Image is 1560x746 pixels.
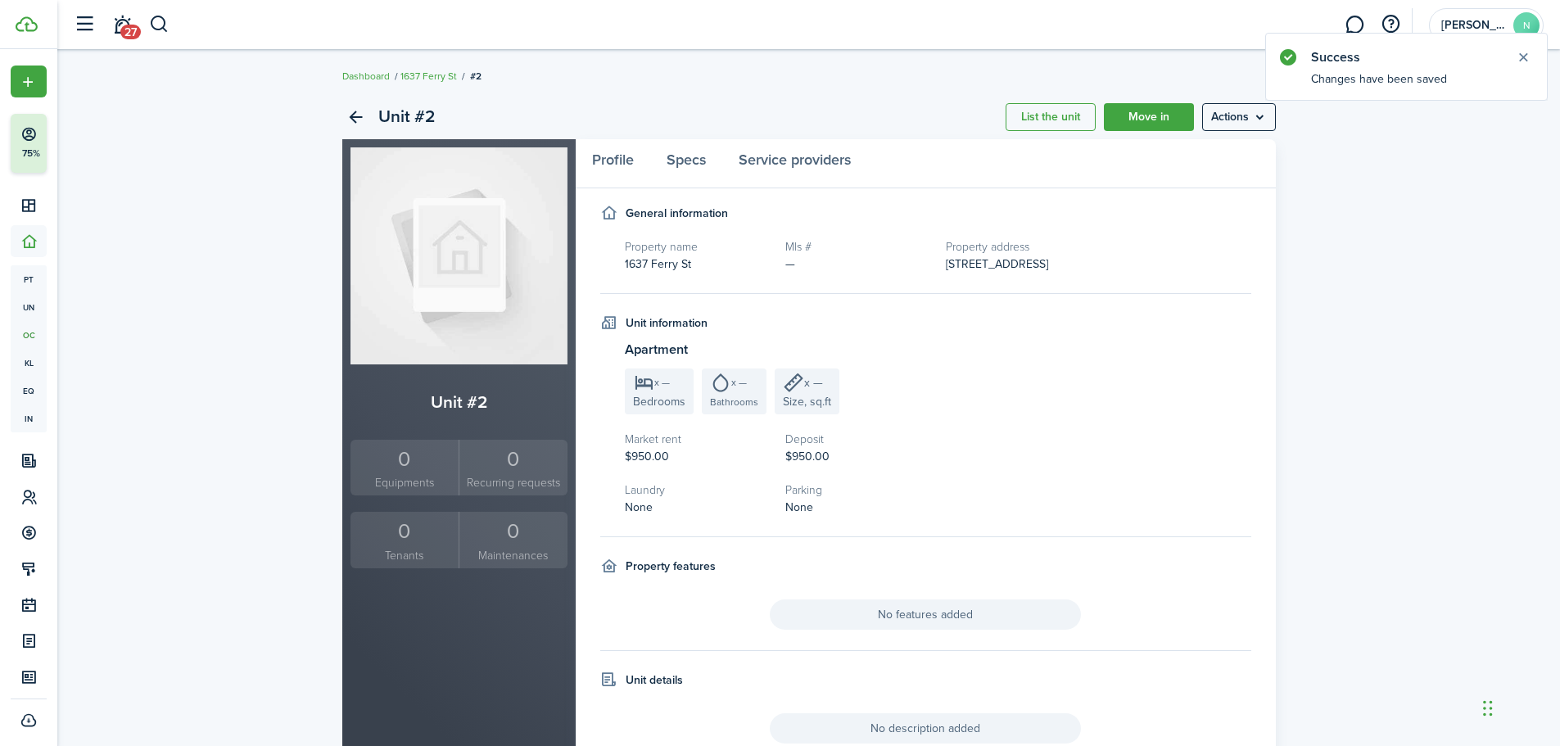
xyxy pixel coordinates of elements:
button: Open menu [11,66,47,97]
div: 0 [355,516,455,547]
div: 0 [463,516,563,547]
span: [STREET_ADDRESS] [946,255,1048,273]
h3: Apartment [625,340,1251,360]
a: un [11,293,47,321]
a: 0Maintenances [459,512,567,568]
small: Maintenances [463,547,563,564]
small: Tenants [355,547,455,564]
span: Bathrooms [710,395,758,409]
span: x — [731,378,747,387]
span: Nick [1441,20,1507,31]
span: Bedrooms [633,393,685,410]
span: x — [654,378,670,387]
h5: Parking [785,482,929,499]
h4: Unit information [626,314,708,332]
a: Service providers [722,139,867,188]
span: None [625,499,653,516]
a: Notifications [106,4,138,46]
span: $950.00 [785,448,830,465]
h2: Unit #2 [378,103,435,131]
h5: Market rent [625,431,769,448]
small: Equipments [355,474,455,491]
span: 1637 Ferry St [625,255,691,273]
button: Close notify [1512,46,1535,69]
menu-btn: Actions [1202,103,1276,131]
div: 0 [463,444,563,475]
img: Unit avatar [350,147,567,364]
a: Profile [576,139,650,188]
h2: Unit #2 [350,389,567,415]
span: None [785,499,813,516]
span: No description added [770,713,1081,744]
h4: Property features [626,558,716,575]
span: — [785,255,795,273]
a: 0Tenants [350,512,459,568]
p: 75% [20,147,41,161]
span: $950.00 [625,448,669,465]
a: oc [11,321,47,349]
h5: Deposit [785,431,929,448]
div: 0 [355,444,455,475]
a: Move in [1104,103,1194,131]
h5: Property address [946,238,1251,255]
h5: Laundry [625,482,769,499]
iframe: Chat Widget [1287,569,1560,746]
a: in [11,405,47,432]
a: List the unit [1006,103,1096,131]
a: Messaging [1339,4,1370,46]
small: Recurring requests [463,474,563,491]
h4: Unit details [626,671,683,689]
span: Size, sq.ft [783,393,831,410]
span: No features added [770,599,1081,630]
a: Specs [650,139,722,188]
button: Open sidebar [69,9,100,40]
button: Open menu [1202,103,1276,131]
span: x — [804,374,823,391]
a: kl [11,349,47,377]
a: 0Equipments [350,440,459,496]
notify-body: Changes have been saved [1266,70,1547,100]
span: 27 [120,25,141,39]
h5: Property name [625,238,769,255]
notify-title: Success [1311,47,1499,67]
avatar-text: N [1513,12,1540,38]
button: 75% [11,114,147,173]
a: 1637 Ferry St [400,69,457,84]
a: 0Recurring requests [459,440,567,496]
div: Drag [1483,684,1493,733]
h5: Mls # [785,238,929,255]
span: #2 [470,69,482,84]
h4: General information [626,205,728,222]
a: eq [11,377,47,405]
a: pt [11,265,47,293]
button: Open resource center [1377,11,1404,38]
img: TenantCloud [16,16,38,32]
a: Dashboard [342,69,390,84]
button: Search [149,11,170,38]
a: Back [342,103,370,131]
